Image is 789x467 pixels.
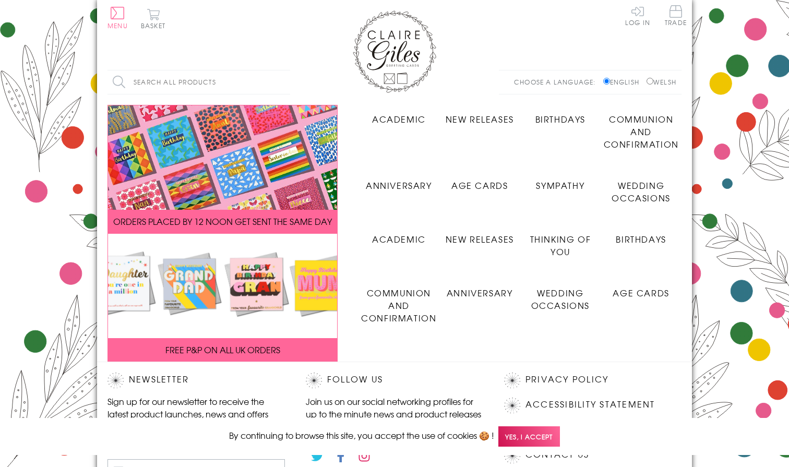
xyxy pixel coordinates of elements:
span: Trade [665,5,687,26]
img: Claire Giles Greetings Cards [353,10,436,93]
input: Search all products [107,70,290,94]
span: Age Cards [451,179,508,191]
span: ORDERS PLACED BY 12 NOON GET SENT THE SAME DAY [113,215,332,227]
a: Communion and Confirmation [358,279,439,324]
a: Thinking of You [520,225,601,258]
a: Academic [358,105,439,125]
span: Sympathy [536,179,584,191]
a: Anniversary [358,171,439,191]
a: Age Cards [439,171,520,191]
span: Academic [372,113,426,125]
a: Contact Us [525,448,589,462]
span: New Releases [446,233,514,245]
span: Age Cards [613,286,669,299]
a: Wedding Occasions [601,171,682,204]
span: Birthdays [535,113,585,125]
span: Academic [372,233,426,245]
label: Welsh [647,77,676,87]
span: Communion and Confirmation [361,286,436,324]
a: Accessibility Statement [525,398,655,412]
h2: Follow Us [306,373,483,388]
span: New Releases [446,113,514,125]
span: Communion and Confirmation [604,113,679,150]
a: Communion and Confirmation [601,105,682,150]
a: Age Cards [601,279,682,299]
label: English [603,77,644,87]
span: Menu [107,21,128,30]
p: Sign up for our newsletter to receive the latest product launches, news and offers directly to yo... [107,395,285,433]
span: Anniversary [447,286,513,299]
span: FREE P&P ON ALL UK ORDERS [165,343,280,356]
input: Welsh [647,78,653,85]
a: Anniversary [439,279,520,299]
p: Join us on our social networking profiles for up to the minute news and product releases the mome... [306,395,483,433]
a: New Releases [439,105,520,125]
a: Wedding Occasions [520,279,601,312]
span: Birthdays [616,233,666,245]
p: Choose a language: [514,77,601,87]
h2: Newsletter [107,373,285,388]
input: Search [280,70,290,94]
a: Birthdays [601,225,682,245]
span: Wedding Occasions [531,286,590,312]
a: Sympathy [520,171,601,191]
button: Basket [139,8,168,29]
span: Yes, I accept [498,426,560,447]
span: Thinking of You [530,233,591,258]
span: Anniversary [366,179,432,191]
span: Wedding Occasions [612,179,670,204]
a: Trade [665,5,687,28]
a: Academic [358,225,439,245]
a: Log In [625,5,650,26]
a: Birthdays [520,105,601,125]
a: Privacy Policy [525,373,608,387]
a: New Releases [439,225,520,245]
input: English [603,78,610,85]
button: Menu [107,7,128,29]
